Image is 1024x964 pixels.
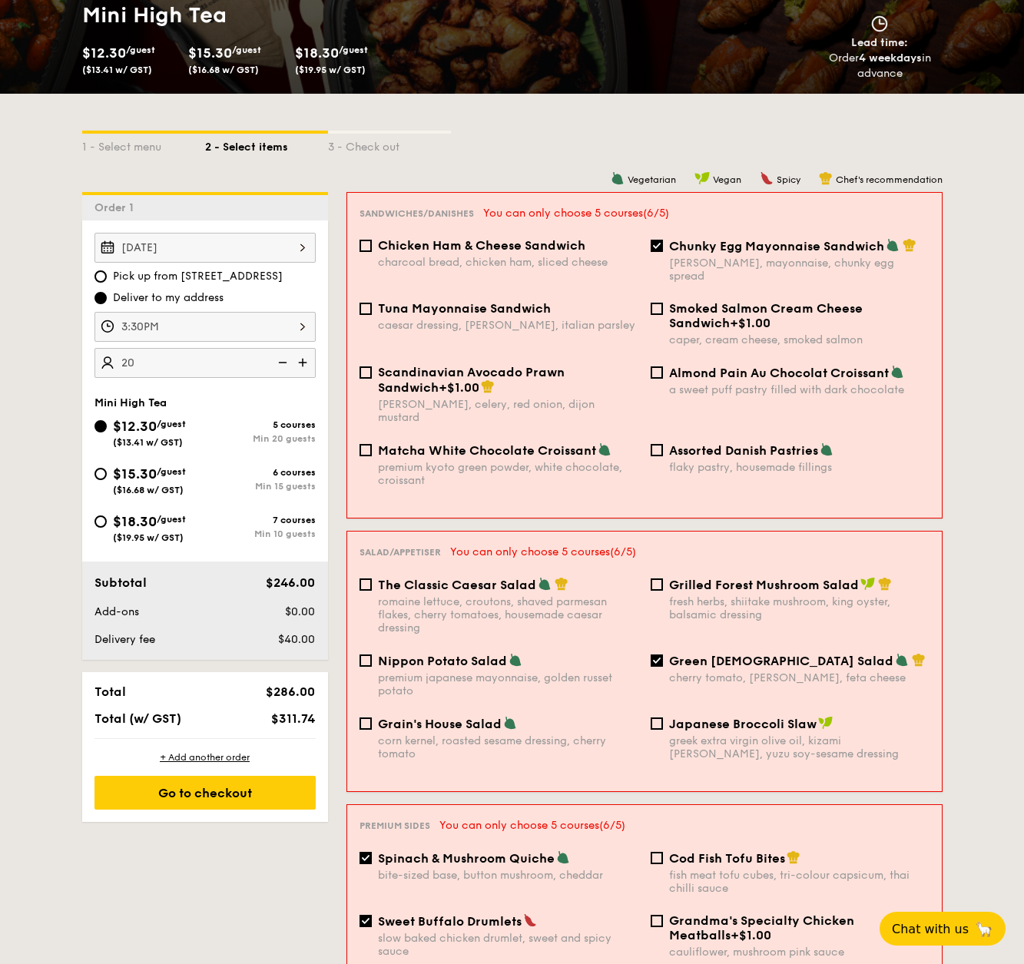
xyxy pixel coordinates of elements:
[555,577,568,591] img: icon-chef-hat.a58ddaea.svg
[378,734,638,760] div: corn kernel, roasted sesame dressing, cherry tomato
[82,65,152,75] span: ($13.41 w/ GST)
[113,485,184,495] span: ($16.68 w/ GST)
[878,577,892,591] img: icon-chef-hat.a58ddaea.svg
[481,379,495,393] img: icon-chef-hat.a58ddaea.svg
[378,717,502,731] span: Grain's House Salad
[188,65,259,75] span: ($16.68 w/ GST)
[439,380,479,395] span: +$1.00
[188,45,232,61] span: $15.30
[450,545,636,558] span: You can only choose 5 courses
[378,301,551,316] span: Tuna Mayonnaise Sandwich
[94,292,107,304] input: Deliver to my address
[378,595,638,634] div: romaine lettuce, croutons, shaved parmesan flakes, cherry tomatoes, housemade caesar dressing
[205,433,316,444] div: Min 20 guests
[360,717,372,730] input: Grain's House Saladcorn kernel, roasted sesame dressing, cherry tomato
[378,461,638,487] div: premium kyoto green powder, white chocolate, croissant
[880,912,1006,946] button: Chat with us🦙
[94,684,126,699] span: Total
[777,174,800,185] span: Spicy
[113,418,157,435] span: $12.30
[503,716,517,730] img: icon-vegetarian.fe4039eb.svg
[378,932,638,958] div: slow baked chicken drumlet, sweet and spicy sauce
[836,174,943,185] span: Chef's recommendation
[611,171,625,185] img: icon-vegetarian.fe4039eb.svg
[94,468,107,480] input: $15.30/guest($16.68 w/ GST)6 coursesMin 15 guests
[669,301,863,330] span: Smoked Salmon Cream Cheese Sandwich
[669,257,930,283] div: [PERSON_NAME], mayonnaise, chunky egg spread
[669,366,889,380] span: Almond Pain Au Chocolat Croissant
[890,365,904,379] img: icon-vegetarian.fe4039eb.svg
[378,654,507,668] span: Nippon Potato Salad
[94,312,316,342] input: Event time
[360,852,372,864] input: Spinach & Mushroom Quichebite-sized base, button mushroom, cheddar
[339,45,368,55] span: /guest
[975,920,993,938] span: 🦙
[730,316,770,330] span: +$1.00
[669,239,884,253] span: Chunky Egg Mayonnaise Sandwich
[266,575,315,590] span: $246.00
[651,915,663,927] input: Grandma's Specialty Chicken Meatballs+$1.00cauliflower, mushroom pink sauce
[360,820,430,831] span: Premium sides
[378,398,638,424] div: [PERSON_NAME], celery, red onion, dijon mustard
[598,442,611,456] img: icon-vegetarian.fe4039eb.svg
[360,444,372,456] input: Matcha White Chocolate Croissantpremium kyoto green powder, white chocolate, croissant
[113,437,183,448] span: ($13.41 w/ GST)
[94,605,139,618] span: Add-ons
[378,914,522,929] span: Sweet Buffalo Drumlets
[271,711,315,726] span: $311.74
[669,461,930,474] div: flaky pastry, housemade fillings
[94,420,107,432] input: $12.30/guest($13.41 w/ GST)5 coursesMin 20 guests
[94,396,167,409] span: Mini High Tea
[669,734,930,760] div: greek extra virgin olive oil, kizami [PERSON_NAME], yuzu soy-sesame dressing
[266,684,315,699] span: $286.00
[556,850,570,864] img: icon-vegetarian.fe4039eb.svg
[94,233,316,263] input: Event date
[713,174,741,185] span: Vegan
[328,134,451,155] div: 3 - Check out
[509,653,522,667] img: icon-vegetarian.fe4039eb.svg
[82,45,126,61] span: $12.30
[651,303,663,315] input: Smoked Salmon Cream Cheese Sandwich+$1.00caper, cream cheese, smoked salmon
[820,442,833,456] img: icon-vegetarian.fe4039eb.svg
[819,171,833,185] img: icon-chef-hat.a58ddaea.svg
[205,467,316,478] div: 6 courses
[360,547,441,558] span: Salad/Appetiser
[378,443,596,458] span: Matcha White Chocolate Croissant
[868,15,891,32] img: icon-clock.2db775ea.svg
[205,134,328,155] div: 2 - Select items
[669,595,930,621] div: fresh herbs, shiitake mushroom, king oyster, balsamic dressing
[851,36,908,49] span: Lead time:
[378,319,638,332] div: caesar dressing, [PERSON_NAME], italian parsley
[669,578,859,592] span: Grilled Forest Mushroom Salad
[669,383,930,396] div: a sweet puff pastry filled with dark chocolate
[787,850,800,864] img: icon-chef-hat.a58ddaea.svg
[360,303,372,315] input: Tuna Mayonnaise Sandwichcaesar dressing, [PERSON_NAME], italian parsley
[285,605,315,618] span: $0.00
[94,711,181,726] span: Total (w/ GST)
[523,913,537,927] img: icon-spicy.37a8142b.svg
[811,51,949,81] div: Order in advance
[886,238,900,252] img: icon-vegetarian.fe4039eb.svg
[113,269,283,284] span: Pick up from [STREET_ADDRESS]
[113,513,157,530] span: $18.30
[651,240,663,252] input: Chunky Egg Mayonnaise Sandwich[PERSON_NAME], mayonnaise, chunky egg spread
[94,348,316,378] input: Number of guests
[94,270,107,283] input: Pick up from [STREET_ADDRESS]
[82,134,205,155] div: 1 - Select menu
[157,514,186,525] span: /guest
[538,577,552,591] img: icon-vegetarian.fe4039eb.svg
[599,819,625,832] span: (6/5)
[651,852,663,864] input: Cod Fish Tofu Bitesfish meat tofu cubes, tri-colour capsicum, thai chilli sauce
[205,528,316,539] div: Min 10 guests
[82,2,506,29] h1: Mini High Tea
[94,201,140,214] span: Order 1
[610,545,636,558] span: (6/5)
[669,671,930,684] div: cherry tomato, [PERSON_NAME], feta cheese
[669,717,817,731] span: Japanese Broccoli Slaw
[94,515,107,528] input: $18.30/guest($19.95 w/ GST)7 coursesMin 10 guests
[205,481,316,492] div: Min 15 guests
[651,654,663,667] input: Green [DEMOGRAPHIC_DATA] Saladcherry tomato, [PERSON_NAME], feta cheese
[94,751,316,764] div: + Add another order
[205,515,316,525] div: 7 courses
[278,633,315,646] span: $40.00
